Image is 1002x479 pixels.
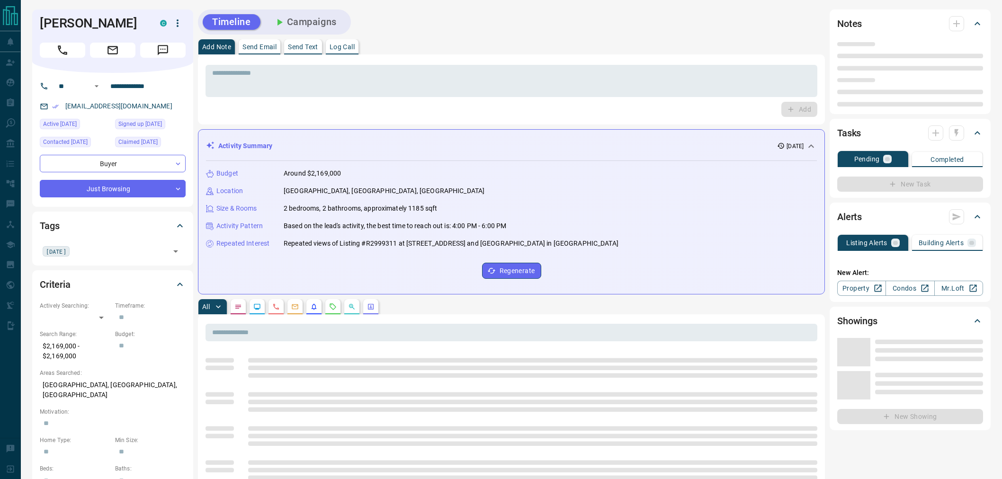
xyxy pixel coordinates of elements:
a: Property [837,281,886,296]
button: Open [91,80,102,92]
p: Send Text [288,44,318,50]
h2: Notes [837,16,862,31]
span: Call [40,43,85,58]
p: Min Size: [115,436,186,444]
p: Budget [216,169,238,178]
p: Size & Rooms [216,204,257,213]
button: Timeline [203,14,260,30]
span: Claimed [DATE] [118,137,158,147]
p: Baths: [115,464,186,473]
button: Campaigns [264,14,346,30]
span: Active [DATE] [43,119,77,129]
a: [EMAIL_ADDRESS][DOMAIN_NAME] [65,102,172,110]
button: Regenerate [482,263,541,279]
div: Tags [40,214,186,237]
div: Wed Aug 27 2025 [115,119,186,132]
p: Search Range: [40,330,110,338]
div: Tasks [837,122,983,144]
svg: Lead Browsing Activity [253,303,261,310]
p: Areas Searched: [40,369,186,377]
p: New Alert: [837,268,983,278]
span: Contacted [DATE] [43,137,88,147]
p: Add Note [202,44,231,50]
p: Activity Pattern [216,221,263,231]
p: [GEOGRAPHIC_DATA], [GEOGRAPHIC_DATA], [GEOGRAPHIC_DATA] [40,377,186,403]
svg: Email Verified [52,103,59,110]
button: Open [169,245,182,258]
p: All [202,303,210,310]
svg: Notes [234,303,242,310]
span: Signed up [DATE] [118,119,162,129]
p: Completed [930,156,964,163]
div: Alerts [837,205,983,228]
p: Home Type: [40,436,110,444]
p: [DATE] [787,142,804,151]
p: Listing Alerts [846,239,887,246]
svg: Calls [272,303,280,310]
svg: Agent Actions [367,303,375,310]
p: Repeated views of Listing #R2999311 at [STREET_ADDRESS] and [GEOGRAPHIC_DATA] in [GEOGRAPHIC_DATA] [284,239,618,248]
p: Log Call [330,44,355,50]
span: Message [140,43,186,58]
h2: Tasks [837,125,861,141]
p: Timeframe: [115,302,186,310]
svg: Requests [329,303,337,310]
p: Location [216,186,243,196]
p: Pending [854,156,880,162]
h2: Alerts [837,209,862,224]
p: $2,169,000 - $2,169,000 [40,338,110,364]
p: Send Email [242,44,277,50]
div: Fri Sep 05 2025 [40,137,110,150]
div: Just Browsing [40,180,186,197]
a: Condos [886,281,934,296]
span: Email [90,43,135,58]
p: Building Alerts [919,239,964,246]
h2: Criteria [40,277,71,292]
div: condos.ca [160,20,167,27]
div: Fri Sep 05 2025 [115,137,186,150]
p: Beds: [40,464,110,473]
p: [GEOGRAPHIC_DATA], [GEOGRAPHIC_DATA], [GEOGRAPHIC_DATA] [284,186,484,196]
p: Actively Searching: [40,302,110,310]
svg: Emails [291,303,299,310]
p: Around $2,169,000 [284,169,341,178]
p: Based on the lead's activity, the best time to reach out is: 4:00 PM - 6:00 PM [284,221,506,231]
svg: Opportunities [348,303,356,310]
div: Buyer [40,155,186,172]
div: Wed Aug 27 2025 [40,119,110,132]
div: Activity Summary[DATE] [206,137,817,155]
p: Motivation: [40,408,186,416]
a: Mr.Loft [934,281,983,296]
div: Notes [837,12,983,35]
p: Budget: [115,330,186,338]
div: Criteria [40,273,186,296]
h2: Tags [40,218,59,233]
p: Repeated Interest [216,239,269,248]
div: Showings [837,310,983,332]
p: Activity Summary [218,141,272,151]
svg: Listing Alerts [310,303,318,310]
p: 2 bedrooms, 2 bathrooms, approximately 1185 sqft [284,204,437,213]
span: [DATE] [46,247,66,256]
h2: Showings [837,313,877,328]
h1: [PERSON_NAME] [40,16,146,31]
